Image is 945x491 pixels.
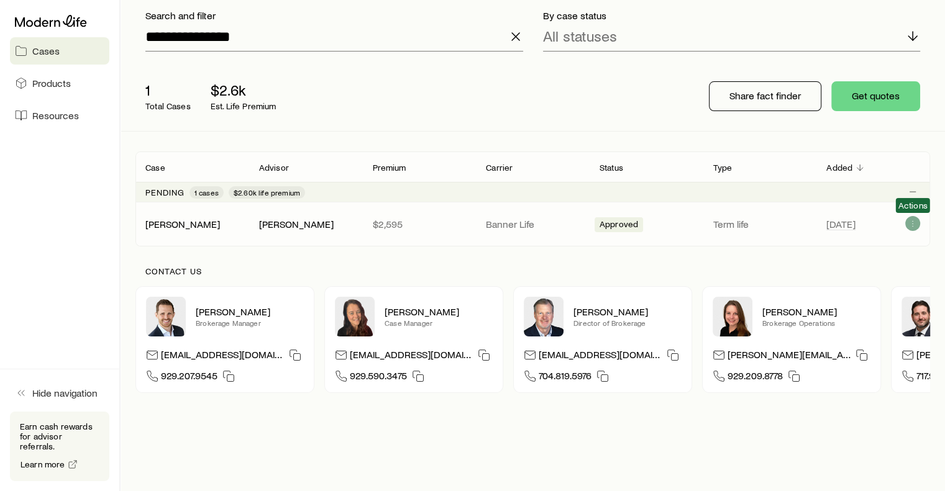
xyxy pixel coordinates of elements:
[32,387,98,399] span: Hide navigation
[146,297,186,336] img: Nick Weiler
[350,348,473,365] p: [EMAIL_ADDRESS][DOMAIN_NAME]
[145,218,220,230] a: [PERSON_NAME]
[826,218,856,230] span: [DATE]
[234,187,300,197] span: $2.60k life premium
[729,89,801,102] p: Share fact finder
[524,297,564,336] img: Trey Wall
[161,369,217,386] span: 929.207.9545
[600,219,638,232] span: Approved
[135,151,930,246] div: Client cases
[539,348,662,365] p: [EMAIL_ADDRESS][DOMAIN_NAME]
[32,109,79,122] span: Resources
[713,297,752,336] img: Ellen Wall
[145,9,523,22] p: Search and filter
[385,305,493,318] p: [PERSON_NAME]
[194,187,219,197] span: 1 cases
[161,348,284,365] p: [EMAIL_ADDRESS][DOMAIN_NAME]
[709,81,821,111] button: Share fact finder
[539,369,591,386] span: 704.819.5976
[335,297,375,336] img: Abby McGuigan
[713,163,733,173] p: Type
[20,421,99,451] p: Earn cash rewards for advisor referrals.
[10,379,109,407] button: Hide navigation
[10,70,109,97] a: Products
[486,163,513,173] p: Carrier
[385,318,493,328] p: Case Manager
[211,81,276,99] p: $2.6k
[486,218,580,230] p: Banner Life
[32,45,60,57] span: Cases
[728,369,783,386] span: 929.209.8778
[372,218,466,230] p: $2,595
[21,460,65,469] span: Learn more
[145,187,185,197] p: Pending
[145,101,191,111] p: Total Cases
[145,266,920,276] p: Contact us
[826,163,852,173] p: Added
[10,37,109,65] a: Cases
[573,318,682,328] p: Director of Brokerage
[211,101,276,111] p: Est. Life Premium
[713,218,807,230] p: Term life
[902,297,941,336] img: Bryan Simmons
[543,27,617,45] p: All statuses
[600,163,623,173] p: Status
[543,9,921,22] p: By case status
[728,348,851,365] p: [PERSON_NAME][EMAIL_ADDRESS][DOMAIN_NAME]
[898,200,928,210] span: Actions
[762,318,870,328] p: Brokerage Operations
[196,305,304,318] p: [PERSON_NAME]
[573,305,682,318] p: [PERSON_NAME]
[259,163,289,173] p: Advisor
[259,218,334,231] div: [PERSON_NAME]
[196,318,304,328] p: Brokerage Manager
[372,163,406,173] p: Premium
[762,305,870,318] p: [PERSON_NAME]
[831,81,920,111] button: Get quotes
[350,369,407,386] span: 929.590.3475
[145,81,191,99] p: 1
[32,77,71,89] span: Products
[145,218,220,231] div: [PERSON_NAME]
[145,163,165,173] p: Case
[10,102,109,129] a: Resources
[10,412,109,481] div: Earn cash rewards for advisor referrals.Learn more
